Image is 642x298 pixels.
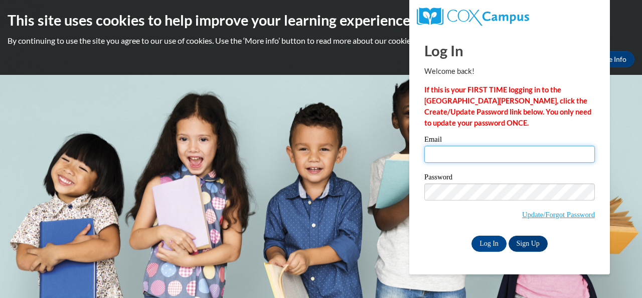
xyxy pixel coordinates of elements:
img: COX Campus [417,8,529,26]
h1: Log In [424,40,595,61]
label: Email [424,136,595,146]
a: Sign Up [509,236,548,252]
h2: This site uses cookies to help improve your learning experience. [8,10,634,30]
p: Welcome back! [424,66,595,77]
label: Password [424,173,595,183]
a: More Info [587,51,634,67]
a: Update/Forgot Password [522,211,595,219]
p: By continuing to use the site you agree to our use of cookies. Use the ‘More info’ button to read... [8,35,634,46]
input: Log In [471,236,507,252]
strong: If this is your FIRST TIME logging in to the [GEOGRAPHIC_DATA][PERSON_NAME], click the Create/Upd... [424,85,591,127]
